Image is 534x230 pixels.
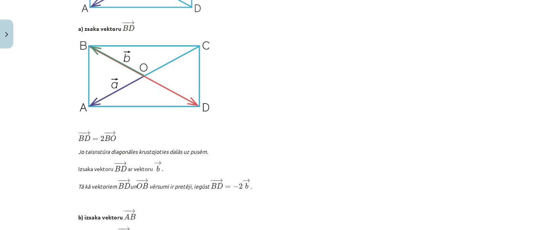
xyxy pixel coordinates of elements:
span: → [127,21,135,25]
span: − [210,178,216,183]
span: − [138,178,139,183]
span: B [142,183,148,189]
span: − [233,184,239,189]
span: 2 [100,136,104,141]
span: B [130,214,136,219]
span: B [104,136,110,141]
span: B [211,183,217,189]
span: = [92,138,98,141]
span: O [110,136,116,141]
strong: b) izsaka vektoru [78,214,136,221]
span: → [215,178,223,183]
span: B [115,166,120,171]
span: D [84,136,90,141]
span: − [125,209,126,213]
span: − [120,178,121,183]
span: → [154,161,162,165]
span: b [156,166,159,172]
span: B [122,25,128,31]
span: b [245,183,248,189]
span: − [104,131,109,135]
span: B [78,136,84,141]
span: − [136,178,142,183]
em: Tā kā vektoriem ﻿ un ﻿ vērsumi ir pretēji, iegūst . [78,183,252,190]
span: D [217,183,223,189]
span: → [141,178,149,183]
strong: а) zsaka vektoru [78,25,134,32]
span: → [243,178,251,183]
span: − [117,178,123,183]
span: → [123,178,131,183]
span: − [122,21,127,25]
span: 2 [239,184,243,189]
span: − [114,161,120,165]
span: D [120,166,127,171]
em: Jo taisnstūra diagonāles krustojoties dalās uz pusēm. [78,148,208,155]
span: − [124,21,125,25]
span: − [116,161,118,165]
span: → [108,131,116,135]
span: B [118,183,124,189]
span: → [128,209,136,213]
span: − [213,178,214,183]
span: − [77,131,83,135]
span: A [124,214,130,219]
span: − [123,209,129,213]
span: − [80,131,81,135]
span: D [124,183,130,189]
span: D [128,25,134,31]
span: → [83,131,91,135]
span: → [119,161,127,165]
p: Izsaka vektoru ﻿ ﻿ ar vektoru ﻿ . [78,160,456,173]
span: = [225,185,231,189]
span: − [106,131,107,135]
span: O [136,183,142,189]
img: icon-close-lesson-0947bae3869378f0d4975bcd49f059093ad1ed9edebbc8119c70593378902aed.svg [5,32,8,37]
